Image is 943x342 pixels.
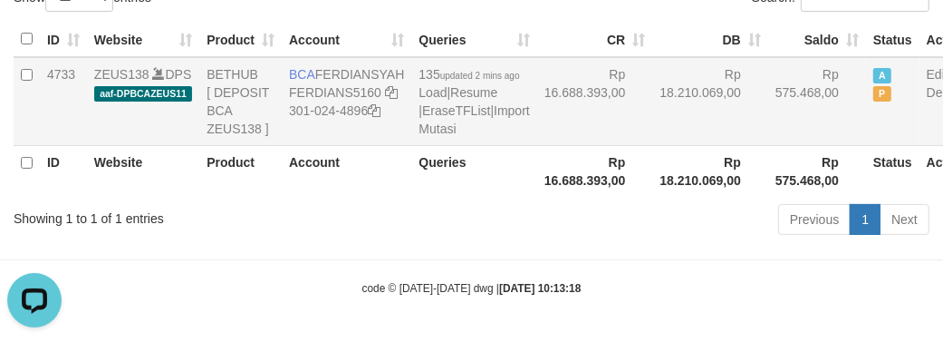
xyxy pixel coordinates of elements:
[778,204,851,235] a: Previous
[419,103,529,136] a: Import Mutasi
[499,282,581,295] strong: [DATE] 10:13:18
[866,145,919,197] th: Status
[362,282,582,295] small: code © [DATE]-[DATE] dwg |
[419,67,529,136] span: | | |
[411,145,536,197] th: Queries
[419,85,447,100] a: Load
[652,145,768,197] th: Rp 18.210.069,00
[880,204,929,235] a: Next
[768,22,866,57] th: Saldo: activate to sort column ascending
[450,85,497,100] a: Resume
[873,86,891,102] span: Paused
[87,57,199,146] td: DPS
[768,145,866,197] th: Rp 575.468,00
[14,202,380,228] div: Showing 1 to 1 of 1 entries
[87,145,199,197] th: Website
[411,22,536,57] th: Queries: activate to sort column ascending
[282,57,411,146] td: FERDIANSYAH 301-024-4896
[7,7,62,62] button: Open LiveChat chat widget
[289,67,315,82] span: BCA
[282,145,411,197] th: Account
[850,204,880,235] a: 1
[768,57,866,146] td: Rp 575.468,00
[40,57,87,146] td: 4733
[368,103,380,118] a: Copy 3010244896 to clipboard
[94,67,149,82] a: ZEUS138
[94,86,192,102] span: aaf-DPBCAZEUS11
[40,22,87,57] th: ID: activate to sort column ascending
[199,22,282,57] th: Product: activate to sort column ascending
[873,68,891,83] span: Active
[652,22,768,57] th: DB: activate to sort column ascending
[537,145,653,197] th: Rp 16.688.393,00
[419,67,519,82] span: 135
[282,22,411,57] th: Account: activate to sort column ascending
[40,145,87,197] th: ID
[87,22,199,57] th: Website: activate to sort column ascending
[537,57,653,146] td: Rp 16.688.393,00
[199,57,282,146] td: BETHUB [ DEPOSIT BCA ZEUS138 ]
[537,22,653,57] th: CR: activate to sort column ascending
[866,22,919,57] th: Status
[199,145,282,197] th: Product
[422,103,490,118] a: EraseTFList
[652,57,768,146] td: Rp 18.210.069,00
[440,71,520,81] span: updated 2 mins ago
[289,85,381,100] a: FERDIANS5160
[385,85,398,100] a: Copy FERDIANS5160 to clipboard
